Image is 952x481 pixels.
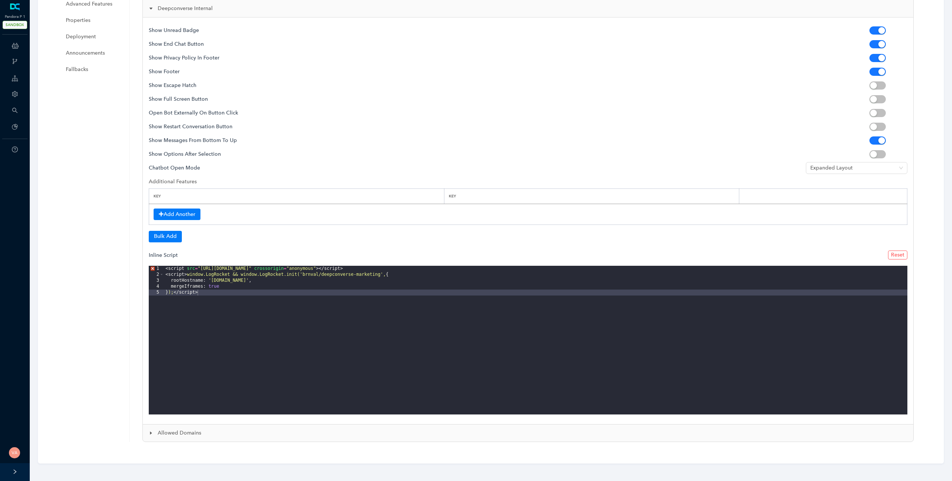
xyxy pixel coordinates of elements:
[149,147,869,161] h5: Show options after selection
[149,133,869,147] h5: Show messages from bottom to up
[3,21,27,29] span: SANDBOX
[444,189,739,204] th: Key
[12,91,18,97] span: setting
[158,4,907,13] span: Deepconverse Internal
[888,251,907,259] button: Reset
[149,278,164,284] div: 3
[149,65,869,78] h5: Show Footer
[66,62,122,77] span: Fallbacks
[149,266,164,272] div: 1
[149,175,197,188] label: Additional Features
[149,272,164,278] div: 2
[149,120,869,133] h5: Show Restart conversation Button
[149,51,869,65] h5: Show Privacy Policy in Footer
[66,46,122,61] span: Announcements
[149,290,164,296] div: 5
[149,189,444,204] th: Key
[66,13,122,28] span: Properties
[12,107,18,113] span: search
[149,78,869,92] h5: Show Escape Hatch
[149,431,153,435] span: caret-right
[149,6,153,11] span: caret-right
[9,447,20,458] img: 5c5f7907468957e522fad195b8a1453a
[12,124,18,130] span: pie-chart
[149,106,869,120] h5: Open Bot Externally on Button Click
[66,29,122,44] span: Deployment
[149,161,806,175] h5: Chatbot Open Mode
[149,284,164,290] div: 4
[891,251,904,259] span: Reset
[154,209,200,220] button: Add Another
[149,37,869,51] h5: Show End Chat Button
[149,248,178,262] h5: Inline Script
[12,146,18,152] span: question-circle
[149,23,869,37] h5: Show Unread Badge
[158,429,907,437] span: Allowed Domains
[12,58,18,64] span: branches
[810,162,903,174] span: Expanded Layout
[149,231,182,242] button: Bulk Add
[149,92,869,106] h5: Show Full Screen Button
